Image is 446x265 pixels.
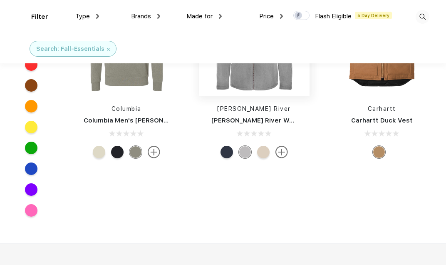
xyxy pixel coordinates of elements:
[157,14,160,19] img: dropdown.png
[373,146,385,158] div: Carhartt Brown
[351,117,413,124] a: Carhartt Duck Vest
[416,10,429,24] img: desktop_search.svg
[148,146,160,158] img: more.svg
[239,146,251,158] div: Light-Grey
[93,146,105,158] div: Oatmeal Heather
[219,14,222,19] img: dropdown.png
[111,146,124,158] div: Black
[275,146,288,158] img: more.svg
[75,12,90,20] span: Type
[129,146,142,158] div: Stone Green Heather
[315,12,352,20] span: Flash Eligible
[131,12,151,20] span: Brands
[96,14,99,19] img: dropdown.png
[36,45,104,53] div: Search: Fall-Essentials
[221,146,233,158] div: Navy
[280,14,283,19] img: dropdown.png
[259,12,274,20] span: Price
[31,12,48,22] div: Filter
[186,12,213,20] span: Made for
[107,48,110,51] img: filter_cancel.svg
[211,117,398,124] a: [PERSON_NAME] River Women’s Jamestown Fleece Jacket
[84,117,274,124] a: Columbia Men's [PERSON_NAME] Mountain Half-Zip Sweater
[355,12,392,19] span: 5 Day Delivery
[111,105,141,112] a: Columbia
[217,105,291,112] a: [PERSON_NAME] River
[368,105,396,112] a: Carhartt
[257,146,270,158] div: Sand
